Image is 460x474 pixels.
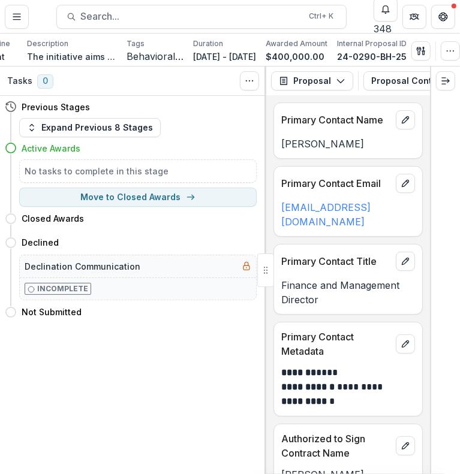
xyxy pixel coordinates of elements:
p: Primary Contact Email [281,176,391,191]
a: [EMAIL_ADDRESS][DOMAIN_NAME] [281,201,371,228]
h5: Declination Communication [25,260,140,273]
button: Toggle View Cancelled Tasks [240,71,259,90]
h4: Previous Stages [22,101,90,113]
h4: Active Awards [22,142,80,155]
h4: Closed Awards [22,212,84,225]
p: Duration [193,38,223,49]
button: Toggle Menu [5,5,29,29]
p: 24-0290-BH-25 [337,50,407,63]
button: Get Help [431,5,455,29]
p: Internal Proposal ID [337,38,407,49]
p: Description [27,38,68,49]
span: Behavioral Health - Accelerating Promising Practices [127,51,184,62]
p: [PERSON_NAME] [281,137,415,151]
button: Search... [56,5,347,29]
button: Expand Previous 8 Stages [19,118,161,137]
button: edit [396,252,415,271]
p: Primary Contact Title [281,254,391,268]
h5: No tasks to complete in this stage [25,165,251,177]
button: Proposal [271,71,353,90]
span: Search... [81,11,302,22]
div: Ctrl + K [307,10,336,23]
p: Primary Contact Name [281,113,391,127]
button: edit [396,174,415,193]
p: Incomplete [37,283,88,294]
h3: Tasks [7,76,32,87]
h4: Not Submitted [22,306,82,318]
button: edit [396,334,415,354]
button: Partners [402,5,426,29]
p: The initiative aims to improve organizational sustainability and stability using a bottom-up appr... [27,50,117,63]
span: 0 [37,74,53,89]
p: [DATE] - [DATE] [193,50,256,63]
h4: Declined [22,236,59,249]
p: Primary Contact Metadata [281,330,391,358]
button: edit [396,436,415,455]
p: Authorized to Sign Contract Name [281,431,391,460]
button: Move to Closed Awards [19,188,257,207]
p: Finance and Management Director [281,278,415,307]
button: Expand right [436,71,455,90]
p: Tags [127,38,145,49]
p: $400,000.00 [266,50,324,63]
p: Awarded Amount [266,38,327,49]
div: 348 [374,22,398,36]
button: edit [396,110,415,129]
